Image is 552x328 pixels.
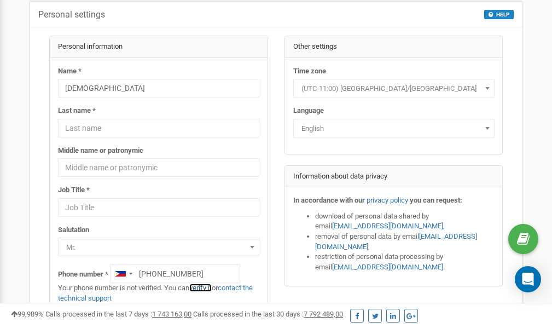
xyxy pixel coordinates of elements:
label: Phone number * [58,269,108,280]
label: Middle name or patronymic [58,146,143,156]
strong: In accordance with our [293,196,365,204]
u: 7 792 489,00 [304,310,343,318]
div: Open Intercom Messenger [515,266,541,292]
span: Mr. [62,240,255,255]
span: Calls processed in the last 7 days : [45,310,191,318]
h5: Personal settings [38,10,105,20]
li: restriction of personal data processing by email . [315,252,495,272]
label: Last name * [58,106,96,116]
u: 1 743 163,00 [152,310,191,318]
input: +1-800-555-55-55 [110,264,240,283]
label: Name * [58,66,82,77]
label: Time zone [293,66,326,77]
button: HELP [484,10,514,19]
span: 99,989% [11,310,44,318]
input: Last name [58,119,259,137]
div: Personal information [50,36,268,58]
input: Middle name or patronymic [58,158,259,177]
input: Job Title [58,198,259,217]
a: [EMAIL_ADDRESS][DOMAIN_NAME] [332,263,443,271]
span: Mr. [58,238,259,256]
div: Other settings [285,36,503,58]
a: [EMAIL_ADDRESS][DOMAIN_NAME] [315,232,477,251]
a: verify it [189,284,212,292]
a: contact the technical support [58,284,253,302]
label: Language [293,106,324,116]
a: privacy policy [367,196,408,204]
span: English [293,119,495,137]
span: English [297,121,491,136]
p: Your phone number is not verified. You can or [58,283,259,303]
span: (UTC-11:00) Pacific/Midway [297,81,491,96]
label: Salutation [58,225,89,235]
label: Job Title * [58,185,90,195]
input: Name [58,79,259,97]
div: Telephone country code [111,265,136,283]
li: download of personal data shared by email , [315,211,495,232]
span: Calls processed in the last 30 days : [193,310,343,318]
span: (UTC-11:00) Pacific/Midway [293,79,495,97]
strong: you can request: [410,196,462,204]
a: [EMAIL_ADDRESS][DOMAIN_NAME] [332,222,443,230]
div: Information about data privacy [285,166,503,188]
li: removal of personal data by email , [315,232,495,252]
